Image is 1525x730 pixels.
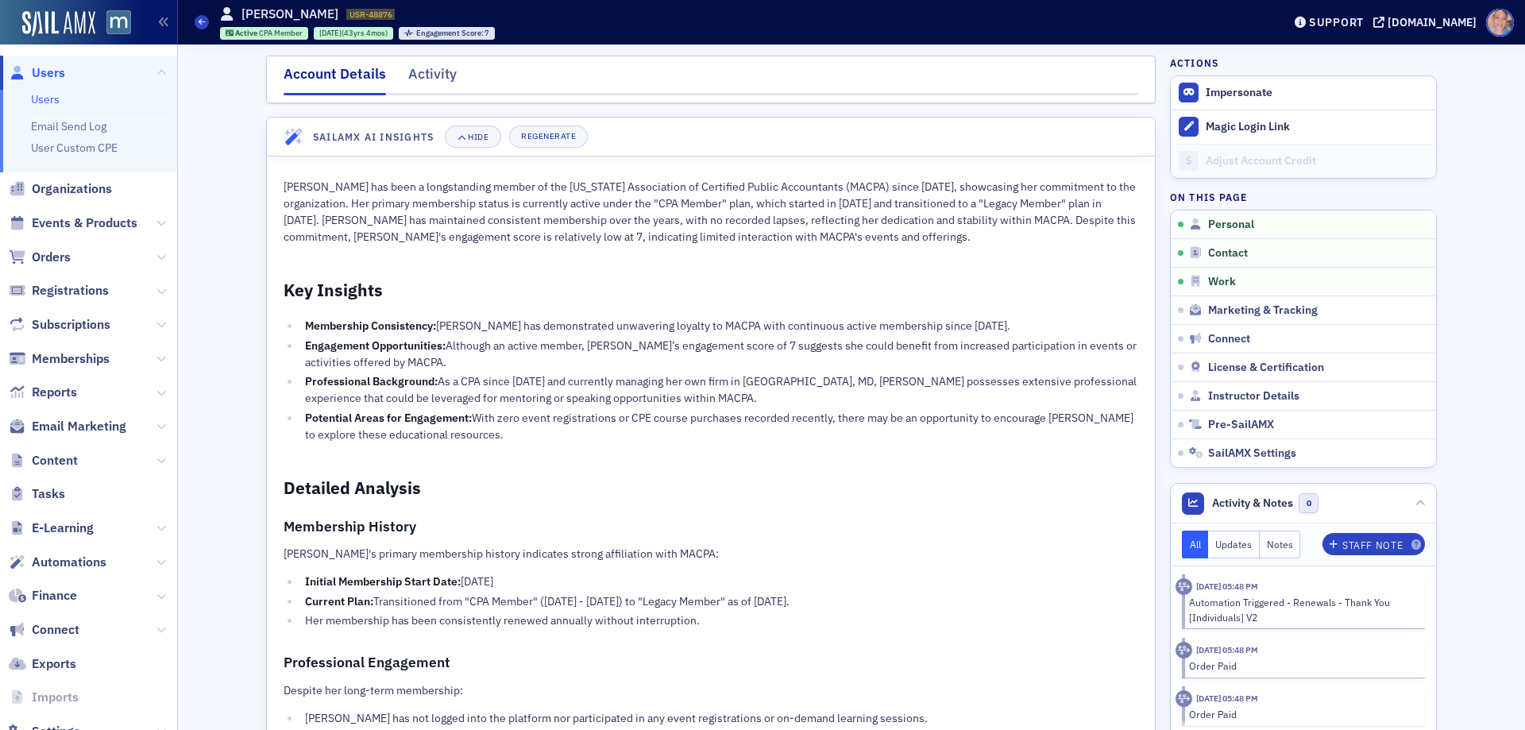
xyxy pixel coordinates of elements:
li: [DATE] [300,574,1138,590]
p: [PERSON_NAME] has been a longstanding member of the [US_STATE] Association of Certified Public Ac... [284,179,1138,245]
span: Pre-SailAMX [1208,418,1274,432]
div: [DOMAIN_NAME] [1388,15,1477,29]
span: Connect [1208,332,1250,346]
h3: Membership History [284,516,1138,538]
time: 7/1/2025 05:48 PM [1196,644,1258,655]
div: Activity [1176,578,1192,595]
a: Orders [9,249,71,266]
div: Adjust Account Credit [1206,154,1428,168]
span: Activity & Notes [1212,495,1293,512]
span: Memberships [32,350,110,368]
li: Although an active member, [PERSON_NAME]’s engagement score of 7 suggests she could benefit from ... [300,338,1138,371]
span: Personal [1208,218,1254,232]
button: Regenerate [509,126,588,148]
span: Connect [32,621,79,639]
li: [PERSON_NAME] has demonstrated unwavering loyalty to MACPA with continuous active membership sinc... [300,318,1138,334]
div: Activity [1176,690,1192,707]
span: Subscriptions [32,316,110,334]
span: Work [1208,275,1236,289]
a: E-Learning [9,519,94,537]
a: Subscriptions [9,316,110,334]
time: 7/1/2025 05:48 PM [1196,693,1258,704]
strong: Engagement Opportunities: [305,338,446,353]
span: Contact [1208,246,1248,261]
a: Automations [9,554,106,571]
a: Registrations [9,282,109,299]
span: Organizations [32,180,112,198]
button: Staff Note [1322,533,1425,555]
a: Connect [9,621,79,639]
div: Activity [408,64,457,93]
a: Organizations [9,180,112,198]
a: Events & Products [9,214,137,232]
button: Notes [1260,531,1301,558]
div: Active: Active: CPA Member [220,27,309,40]
a: Imports [9,689,79,706]
h3: Professional Engagement [284,651,1138,674]
h1: [PERSON_NAME] [241,6,338,23]
span: Exports [32,655,76,673]
button: All [1182,531,1209,558]
h4: SailAMX AI Insights [313,129,434,144]
div: Activity [1176,642,1192,659]
strong: Potential Areas for Engagement: [305,411,472,425]
span: Imports [32,689,79,706]
div: Magic Login Link [1206,120,1428,134]
span: Automations [32,554,106,571]
a: Email Send Log [31,119,106,133]
span: Tasks [32,485,65,503]
a: Finance [9,587,77,604]
span: Finance [32,587,77,604]
a: Email Marketing [9,418,126,435]
a: Users [31,92,60,106]
strong: Membership Consistency: [305,319,436,333]
a: Tasks [9,485,65,503]
a: Exports [9,655,76,673]
h2: Key Insights [284,279,1138,301]
time: 7/1/2025 05:48 PM [1196,581,1258,592]
span: Orders [32,249,71,266]
li: Transitioned from "CPA Member" ([DATE] - [DATE]) to "Legacy Member" as of [DATE]. [300,593,1138,610]
div: Support [1309,15,1364,29]
li: Her membership has been consistently renewed annually without interruption. [300,612,1138,629]
span: SailAMX Settings [1208,446,1296,461]
span: 0 [1299,493,1318,513]
span: Reports [32,384,77,401]
strong: Current Plan: [305,594,373,608]
button: Hide [445,126,500,148]
a: User Custom CPE [31,141,118,155]
div: 1982-05-04 00:00:00 [314,27,393,40]
strong: Professional Background: [305,374,438,388]
a: Users [9,64,65,82]
button: Impersonate [1206,86,1272,100]
span: Content [32,452,78,469]
button: Magic Login Link [1171,110,1436,144]
a: Adjust Account Credit [1171,144,1436,178]
div: Automation Triggered - Renewals - Thank You [Individuals] V2 [1189,595,1414,624]
img: SailAMX [106,10,131,35]
div: Order Paid [1189,707,1414,721]
li: As a CPA since [DATE] and currently managing her own firm in [GEOGRAPHIC_DATA], MD, [PERSON_NAME]... [300,373,1138,407]
div: Staff Note [1342,541,1403,550]
span: Profile [1486,9,1514,37]
a: Memberships [9,350,110,368]
span: Engagement Score : [416,28,485,38]
span: Email Marketing [32,418,126,435]
span: E-Learning [32,519,94,537]
span: License & Certification [1208,361,1324,375]
h2: Detailed Analysis [284,477,1138,499]
span: Registrations [32,282,109,299]
h4: Actions [1170,56,1219,70]
div: (43yrs 4mos) [319,28,388,38]
div: Order Paid [1189,659,1414,673]
p: [PERSON_NAME]'s primary membership history indicates strong affiliation with MACPA: [284,546,1138,562]
li: With zero event registrations or CPE course purchases recorded recently, there may be an opportun... [300,410,1138,443]
img: SailAMX [22,11,95,37]
div: Hide [468,133,488,141]
span: [DATE] [319,28,342,38]
span: CPA Member [259,28,303,38]
span: Marketing & Tracking [1208,303,1318,318]
div: Account Details [284,64,386,95]
p: Despite her long-term membership: [284,682,1138,699]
